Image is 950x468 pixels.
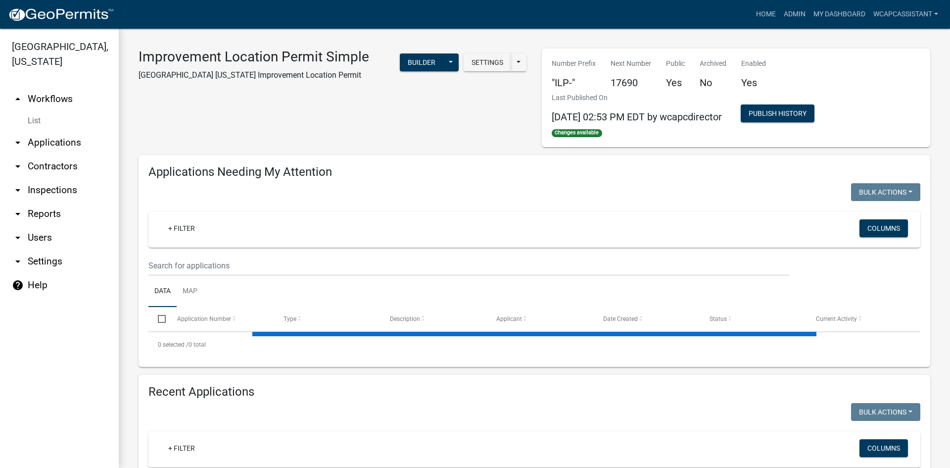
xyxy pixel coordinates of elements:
datatable-header-cell: Type [274,307,380,331]
button: Settings [464,53,511,71]
p: Public [666,58,685,69]
i: arrow_drop_down [12,184,24,196]
i: arrow_drop_down [12,232,24,244]
span: [DATE] 02:53 PM EDT by wcapcdirector [552,111,722,123]
datatable-header-cell: Select [148,307,167,331]
p: Enabled [741,58,766,69]
div: 0 total [148,332,920,357]
span: 0 selected / [158,341,189,348]
h4: Applications Needing My Attention [148,165,920,179]
datatable-header-cell: Description [380,307,487,331]
h5: 17690 [611,77,651,89]
datatable-header-cell: Application Number [167,307,274,331]
a: Home [752,5,780,24]
span: Date Created [603,315,638,322]
p: Last Published On [552,93,722,103]
span: Changes available [552,129,602,137]
span: Type [284,315,296,322]
button: Columns [859,219,908,237]
a: + Filter [160,439,203,457]
i: arrow_drop_up [12,93,24,105]
h5: No [700,77,726,89]
span: Status [710,315,727,322]
button: Publish History [741,104,814,122]
datatable-header-cell: Date Created [593,307,700,331]
i: arrow_drop_down [12,208,24,220]
i: arrow_drop_down [12,160,24,172]
button: Bulk Actions [851,183,920,201]
h5: Yes [741,77,766,89]
h5: Yes [666,77,685,89]
a: Map [177,276,203,308]
span: Application Number [177,315,231,322]
button: Builder [400,53,443,71]
a: Data [148,276,177,308]
datatable-header-cell: Status [700,307,807,331]
p: Next Number [611,58,651,69]
a: + Filter [160,219,203,237]
p: [GEOGRAPHIC_DATA] [US_STATE] Improvement Location Permit [139,69,369,81]
button: Bulk Actions [851,403,920,421]
p: Number Prefix [552,58,596,69]
a: My Dashboard [809,5,869,24]
i: arrow_drop_down [12,137,24,149]
i: arrow_drop_down [12,256,24,267]
span: Description [390,315,420,322]
datatable-header-cell: Current Activity [807,307,913,331]
button: Columns [859,439,908,457]
a: Admin [780,5,809,24]
span: Current Activity [816,315,857,322]
wm-modal-confirm: Workflow Publish History [741,110,814,118]
span: Applicant [496,315,522,322]
h5: "ILP-" [552,77,596,89]
h4: Recent Applications [148,385,920,399]
datatable-header-cell: Applicant [487,307,593,331]
i: help [12,279,24,291]
p: Archived [700,58,726,69]
h3: Improvement Location Permit Simple [139,49,369,65]
a: wcapcassistant [869,5,942,24]
input: Search for applications [148,256,789,276]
